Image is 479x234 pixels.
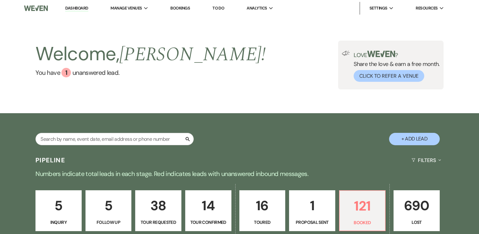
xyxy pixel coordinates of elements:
[354,70,424,82] button: Click to Refer a Venue
[85,190,132,231] a: 5Follow Up
[35,41,266,68] h2: Welcome,
[189,195,227,216] p: 14
[289,190,335,231] a: 1Proposal Sent
[342,51,350,56] img: loud-speaker-illustration.svg
[212,5,224,11] a: To Do
[398,219,436,226] p: Lost
[398,195,436,216] p: 690
[409,152,444,169] button: Filters
[293,219,331,226] p: Proposal Sent
[139,195,177,216] p: 38
[239,190,286,231] a: 16Toured
[139,219,177,226] p: Tour Requested
[243,219,281,226] p: Toured
[40,195,78,216] p: 5
[40,219,78,226] p: Inquiry
[35,156,65,165] h3: Pipeline
[394,190,440,231] a: 690Lost
[110,5,142,11] span: Manage Venues
[350,51,440,82] div: Share the love & earn a free month.
[65,5,88,11] a: Dashboard
[61,68,71,77] div: 1
[247,5,267,11] span: Analytics
[416,5,438,11] span: Resources
[90,219,128,226] p: Follow Up
[343,219,381,226] p: Booked
[90,195,128,216] p: 5
[35,133,194,145] input: Search by name, event date, email address or phone number
[170,5,190,11] a: Bookings
[354,51,440,58] p: Love ?
[35,190,82,231] a: 5Inquiry
[367,51,395,57] img: weven-logo-green.svg
[185,190,231,231] a: 14Tour Confirmed
[369,5,388,11] span: Settings
[293,195,331,216] p: 1
[343,195,381,217] p: 121
[24,2,48,15] img: Weven Logo
[243,195,281,216] p: 16
[135,190,181,231] a: 38Tour Requested
[12,169,468,179] p: Numbers indicate total leads in each stage. Red indicates leads with unanswered inbound messages.
[189,219,227,226] p: Tour Confirmed
[339,190,386,231] a: 121Booked
[119,40,266,69] span: [PERSON_NAME] !
[389,133,440,145] button: + Add Lead
[35,68,266,77] a: You have 1 unanswered lead.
